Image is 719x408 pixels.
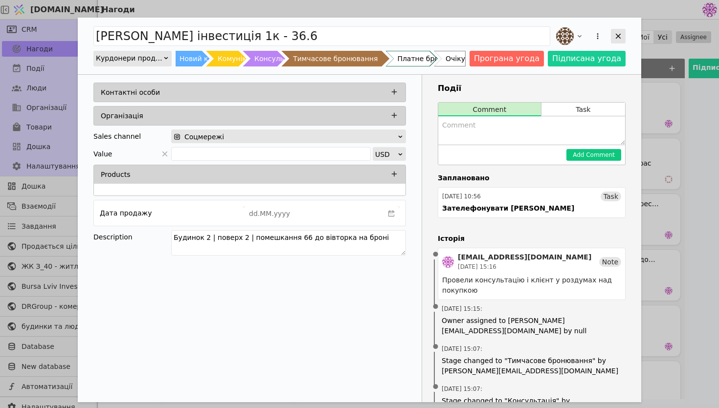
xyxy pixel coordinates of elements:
[184,130,224,144] span: Соцмережі
[397,51,470,66] div: Платне бронювання
[458,252,591,262] div: [EMAIL_ADDRESS][DOMAIN_NAME]
[78,18,641,402] div: Add Opportunity
[174,133,180,140] img: instagram.svg
[375,148,397,161] div: USD
[442,192,481,201] div: [DATE] 10:56
[602,257,618,267] span: Note
[438,234,626,244] h4: Історія
[548,51,626,66] button: Підписана угода
[96,51,163,65] div: Курдонери продажі
[171,230,406,256] textarea: Будинок 2 | поверх 2 | помешкання 66 до вівторка на броні
[438,83,626,94] h3: Події
[431,242,441,267] span: •
[458,262,591,271] div: [DATE] 15:16
[438,103,541,116] button: Comment
[431,295,441,320] span: •
[442,316,622,336] span: Owner assigned to [PERSON_NAME][EMAIL_ADDRESS][DOMAIN_NAME] by null
[566,149,621,161] button: Add Comment
[438,173,626,183] h4: Заплановано
[93,230,171,244] div: Description
[470,51,544,66] button: Програна угода
[442,304,482,313] span: [DATE] 15:15 :
[388,210,395,217] svg: calender simple
[254,51,303,66] div: Консультація
[442,256,454,268] img: de
[446,51,486,66] div: Очікування
[431,375,441,400] span: •
[556,27,574,45] img: an
[541,103,625,116] button: Task
[442,275,621,296] div: Провели консультацію і клієнт у роздумах над покупкою
[180,51,226,66] div: Новий клієнт
[100,206,152,220] div: Дата продажу
[101,111,143,121] p: Організація
[431,335,441,360] span: •
[442,385,482,393] span: [DATE] 15:07 :
[442,344,482,353] span: [DATE] 15:07 :
[604,192,618,201] span: Task
[442,356,622,376] span: Stage changed to "Тимчасове бронювання" by [PERSON_NAME][EMAIL_ADDRESS][DOMAIN_NAME]
[244,207,383,220] input: dd.MM.yyyy
[101,170,130,180] p: Products
[442,203,574,214] div: Зателефонувати [PERSON_NAME]
[293,51,378,66] div: Тимчасове бронювання
[93,129,141,143] div: Sales channel
[93,147,112,161] span: Value
[218,51,261,66] div: Комунікація
[101,87,160,98] p: Контактні особи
